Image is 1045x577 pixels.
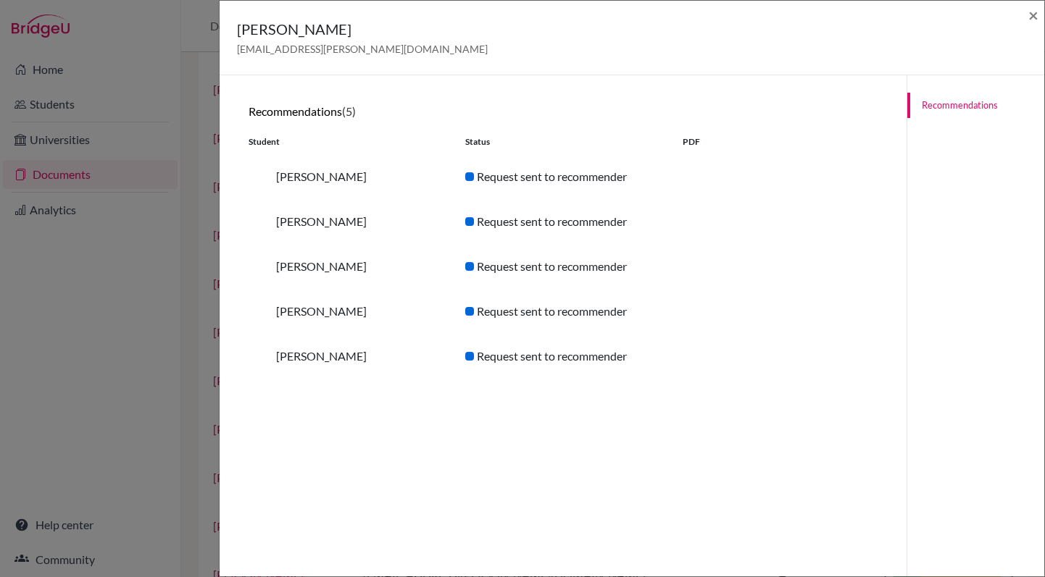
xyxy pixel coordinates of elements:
[249,345,270,367] img: thumb_Fatima_Valiyeva.jpg
[454,258,671,275] div: Request sent to recommender
[238,256,454,277] div: [PERSON_NAME]
[249,166,270,188] img: thumb_f81b80e3-a897-4087-8489-033741f3a31a.jpg
[237,18,488,40] h5: [PERSON_NAME]
[1028,4,1038,25] span: ×
[454,348,671,365] div: Request sent to recommender
[238,166,454,188] div: [PERSON_NAME]
[237,43,488,55] span: [EMAIL_ADDRESS][PERSON_NAME][DOMAIN_NAME]
[907,93,1044,118] a: Recommendations
[249,256,270,277] img: thumb_6959a3f3-f041-43f9-8b8d-55f48074568b.jpeg
[342,104,356,118] span: (5)
[238,345,454,367] div: [PERSON_NAME]
[249,211,270,232] img: thumb_f81b80e3-a897-4087-8489-033741f3a31a.jpg
[454,213,671,230] div: Request sent to recommender
[454,303,671,320] div: Request sent to recommender
[249,300,270,322] img: thumb_Amir_Samaka.jpg
[454,168,671,185] div: Request sent to recommender
[1028,7,1038,24] button: Close
[672,135,888,148] div: PDF
[249,104,878,118] h6: Recommendations
[454,135,671,148] div: Status
[238,135,454,148] div: Student
[238,300,454,322] div: [PERSON_NAME]
[238,211,454,232] div: [PERSON_NAME]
